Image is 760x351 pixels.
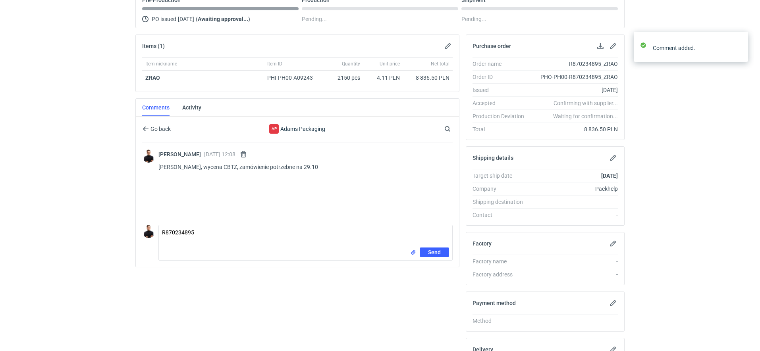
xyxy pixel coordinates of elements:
[342,61,360,67] span: Quantity
[428,249,441,255] span: Send
[461,14,618,24] div: Pending...
[302,14,327,24] span: Pending...
[159,225,452,247] textarea: R870234895
[178,14,194,24] span: [DATE]
[473,211,530,219] div: Contact
[530,198,618,206] div: -
[554,100,618,106] em: Confirming with supplier...
[149,126,171,132] span: Go back
[530,270,618,278] div: -
[473,257,530,265] div: Factory name
[473,240,492,247] h2: Factory
[142,150,155,163] img: Tomasz Kubiak
[608,153,618,163] button: Edit shipping details
[269,124,279,134] div: Adams Packaging
[406,74,449,82] div: 8 836.50 PLN
[142,14,299,24] div: PO issued
[530,257,618,265] div: -
[145,75,160,81] a: ZRAO
[269,124,279,134] figcaption: AP
[196,16,198,22] span: (
[380,61,400,67] span: Unit price
[473,300,516,306] h2: Payment method
[473,185,530,193] div: Company
[473,112,530,120] div: Production Deviation
[431,61,449,67] span: Net total
[530,60,618,68] div: R870234895_ZRAO
[473,43,511,49] h2: Purchase order
[653,44,736,52] div: Comment added.
[267,74,320,82] div: PHI-PH00-A09243
[142,225,155,238] img: Tomasz Kubiak
[473,198,530,206] div: Shipping destination
[198,16,248,22] strong: Awaiting approval...
[473,155,513,161] h2: Shipping details
[473,172,530,180] div: Target ship date
[473,317,530,325] div: Method
[473,270,530,278] div: Factory address
[158,151,204,157] span: [PERSON_NAME]
[142,124,171,134] button: Go back
[145,61,177,67] span: Item nickname
[601,173,618,179] strong: [DATE]
[473,86,530,94] div: Issued
[142,99,170,116] a: Comments
[473,99,530,107] div: Accepted
[530,317,618,325] div: -
[267,61,282,67] span: Item ID
[443,124,468,134] input: Search
[530,185,618,193] div: Packhelp
[324,71,363,85] div: 2150 pcs
[248,16,250,22] span: )
[473,60,530,68] div: Order name
[608,41,618,51] button: Edit purchase order
[232,124,363,134] div: Adams Packaging
[608,298,618,308] button: Edit payment method
[142,43,165,49] h2: Items (1)
[608,239,618,248] button: Edit factory details
[530,73,618,81] div: PHO-PH00-R870234895_ZRAO
[443,41,453,51] button: Edit items
[473,125,530,133] div: Total
[158,162,446,172] p: [PERSON_NAME], wycena CBTZ, zamówienie potrzebne na 29.10
[736,44,742,52] button: close
[596,41,605,51] button: Download PO
[366,74,400,82] div: 4.11 PLN
[182,99,201,116] a: Activity
[420,247,449,257] button: Send
[530,86,618,94] div: [DATE]
[530,211,618,219] div: -
[204,151,235,157] span: [DATE] 12:08
[530,125,618,133] div: 8 836.50 PLN
[553,112,618,120] em: Waiting for confirmation...
[473,73,530,81] div: Order ID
